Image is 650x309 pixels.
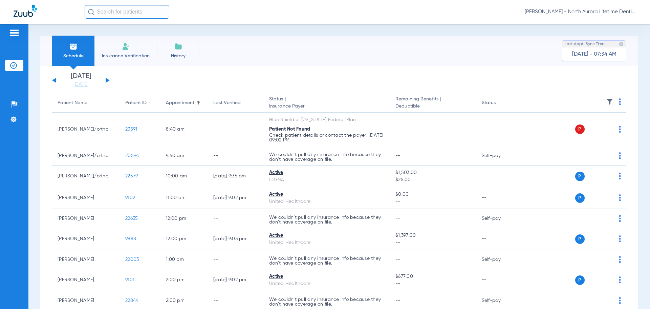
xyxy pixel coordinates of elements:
[125,99,147,107] div: Patient ID
[395,232,471,239] span: $1,397.00
[100,53,152,59] span: Insurance Verification
[52,187,120,209] td: [PERSON_NAME]
[61,73,101,88] li: [DATE]
[395,176,471,184] span: $25.00
[476,166,522,187] td: --
[160,146,208,166] td: 9:40 AM
[395,280,471,287] span: --
[57,53,89,59] span: Schedule
[160,250,208,269] td: 1:00 PM
[395,191,471,198] span: $0.00
[58,99,114,107] div: Patient Name
[208,166,264,187] td: [DATE] 9:35 PM
[125,257,139,262] span: 22003
[269,133,385,142] p: Check patient details or contact the payer. [DATE] 09:02 PM.
[476,94,522,113] th: Status
[575,275,585,285] span: P
[395,257,400,262] span: --
[213,99,258,107] div: Last Verified
[208,250,264,269] td: --
[125,236,136,241] span: 9888
[61,81,101,88] a: [DATE]
[619,215,621,222] img: group-dot-blue.svg
[213,99,241,107] div: Last Verified
[476,187,522,209] td: --
[575,172,585,181] span: P
[395,153,400,158] span: --
[125,277,134,282] span: 9101
[395,198,471,205] span: --
[269,103,385,110] span: Insurance Payer
[269,127,310,132] span: Patient Not Found
[619,42,624,46] img: last sync help info
[160,187,208,209] td: 11:00 AM
[572,51,616,58] span: [DATE] - 07:34 AM
[160,269,208,291] td: 2:00 PM
[476,146,522,166] td: Self-pay
[395,239,471,246] span: --
[69,42,78,51] img: Schedule
[269,256,385,266] p: We couldn’t pull any insurance info because they don’t have coverage on file.
[269,215,385,225] p: We couldn’t pull any insurance info because they don’t have coverage on file.
[269,232,385,239] div: Active
[619,297,621,304] img: group-dot-blue.svg
[395,103,471,110] span: Deductible
[269,273,385,280] div: Active
[619,276,621,283] img: group-dot-blue.svg
[395,298,400,303] span: --
[395,216,400,221] span: --
[125,127,137,132] span: 23591
[208,228,264,250] td: [DATE] 9:03 PM
[208,146,264,166] td: --
[58,99,87,107] div: Patient Name
[619,256,621,263] img: group-dot-blue.svg
[85,5,169,19] input: Search for patients
[160,228,208,250] td: 12:00 PM
[395,127,400,132] span: --
[52,146,120,166] td: [PERSON_NAME]/ortho
[575,234,585,244] span: P
[88,9,94,15] img: Search Icon
[125,298,138,303] span: 22844
[269,239,385,246] div: United Healthcare
[395,273,471,280] span: $677.00
[125,195,135,200] span: 9102
[166,99,202,107] div: Appointment
[125,174,138,178] span: 22579
[269,191,385,198] div: Active
[208,113,264,146] td: --
[160,166,208,187] td: 10:00 AM
[269,116,385,123] div: Blue Shield of [US_STATE] Federal Plan
[166,99,194,107] div: Appointment
[575,193,585,203] span: P
[208,187,264,209] td: [DATE] 9:02 PM
[619,173,621,179] img: group-dot-blue.svg
[208,269,264,291] td: [DATE] 9:02 PM
[52,228,120,250] td: [PERSON_NAME]
[525,8,636,15] span: [PERSON_NAME] - North Aurora Lifetime Dentistry
[619,126,621,133] img: group-dot-blue.svg
[565,41,605,47] span: Last Appt. Sync Time:
[125,153,139,158] span: 20594
[269,152,385,162] p: We couldn’t pull any insurance info because they don’t have coverage on file.
[162,53,194,59] span: History
[575,124,585,134] span: P
[269,198,385,205] div: United Healthcare
[52,113,120,146] td: [PERSON_NAME]/ortho
[476,209,522,228] td: Self-pay
[395,169,471,176] span: $1,503.00
[269,176,385,184] div: CIGNA
[476,228,522,250] td: --
[9,29,20,37] img: hamburger-icon
[14,5,37,17] img: Zuub Logo
[208,209,264,228] td: --
[125,216,138,221] span: 22635
[52,166,120,187] td: [PERSON_NAME]/ortho
[160,113,208,146] td: 8:40 AM
[125,99,155,107] div: Patient ID
[476,250,522,269] td: Self-pay
[269,280,385,287] div: United Healthcare
[174,42,182,51] img: History
[264,94,390,113] th: Status |
[269,169,385,176] div: Active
